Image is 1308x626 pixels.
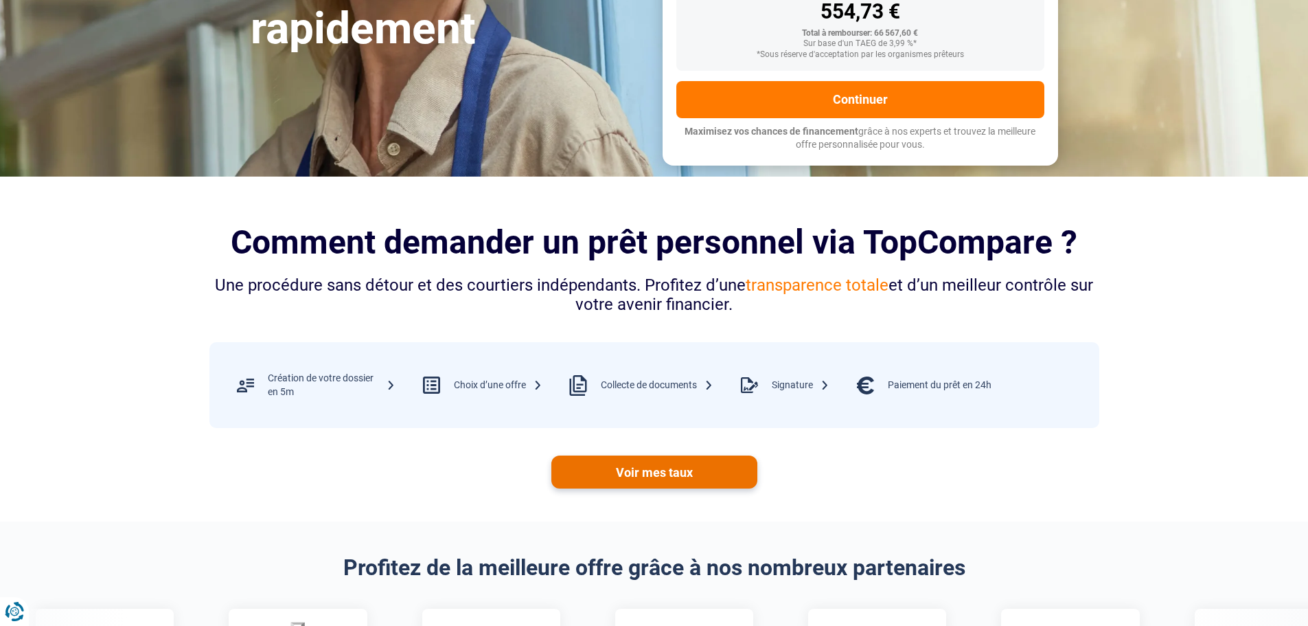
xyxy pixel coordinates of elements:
[676,125,1044,152] p: grâce à nos experts et trouvez la meilleure offre personnalisée pour vous.
[685,126,858,137] span: Maximisez vos chances de financement
[601,379,713,392] div: Collecte de documents
[888,379,991,392] div: Paiement du prêt en 24h
[687,50,1033,60] div: *Sous réserve d'acceptation par les organismes prêteurs
[551,456,757,489] a: Voir mes taux
[746,276,888,295] span: transparence totale
[454,379,542,392] div: Choix d’une offre
[268,372,395,399] div: Création de votre dossier en 5m
[687,29,1033,38] div: Total à rembourser: 66 567,60 €
[209,276,1099,315] div: Une procédure sans détour et des courtiers indépendants. Profitez d’une et d’un meilleur contrôle...
[676,81,1044,118] button: Continuer
[687,1,1033,22] div: 554,73 €
[209,555,1099,581] h2: Profitez de la meilleure offre grâce à nos nombreux partenaires
[772,379,829,392] div: Signature
[209,223,1099,261] h2: Comment demander un prêt personnel via TopCompare ?
[687,39,1033,49] div: Sur base d'un TAEG de 3,99 %*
